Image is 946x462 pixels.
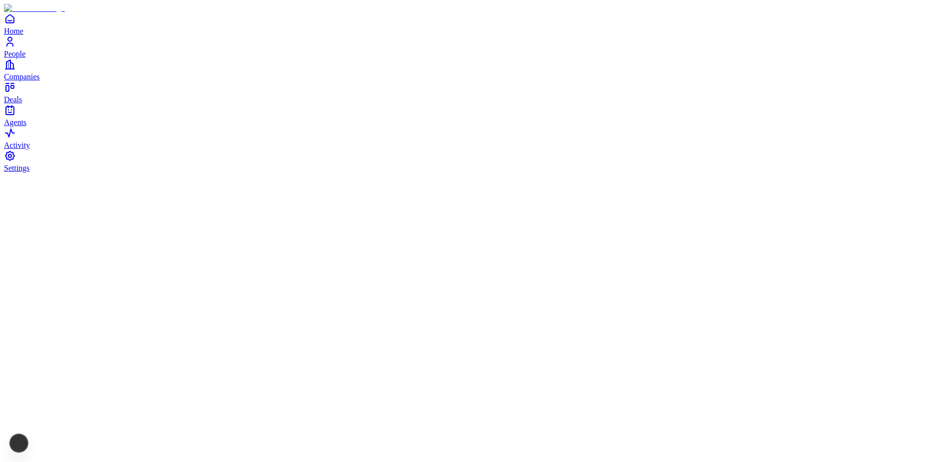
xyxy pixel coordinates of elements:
span: Agents [4,118,26,127]
span: Activity [4,141,30,149]
a: People [4,36,942,58]
a: Home [4,13,942,35]
a: Companies [4,59,942,81]
a: Activity [4,127,942,149]
span: People [4,50,26,58]
img: Item Brain Logo [4,4,65,13]
span: Deals [4,95,22,104]
span: Settings [4,164,30,172]
span: Companies [4,72,40,81]
a: Deals [4,81,942,104]
span: Home [4,27,23,35]
a: Settings [4,150,942,172]
a: Agents [4,104,942,127]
